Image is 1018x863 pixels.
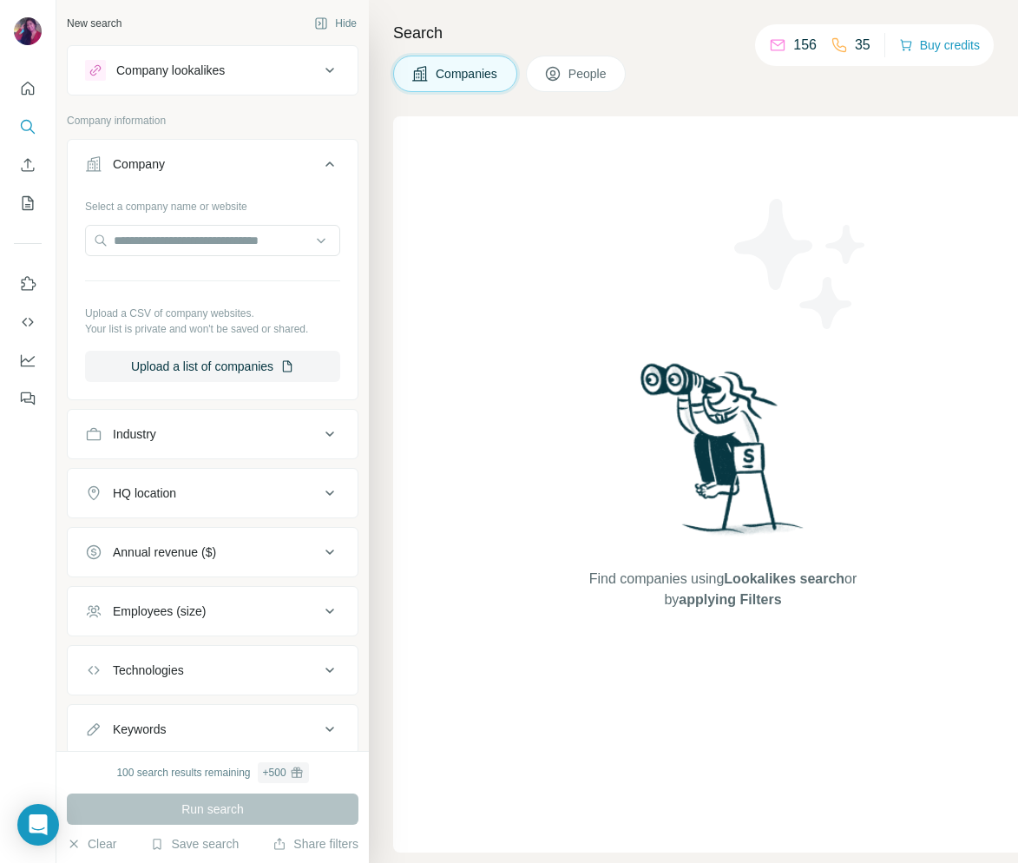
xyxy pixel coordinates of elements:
[68,649,358,691] button: Technologies
[14,188,42,219] button: My lists
[68,708,358,750] button: Keywords
[14,73,42,104] button: Quick start
[68,590,358,632] button: Employees (size)
[14,149,42,181] button: Enrich CSV
[113,484,176,502] div: HQ location
[116,762,308,783] div: 100 search results remaining
[85,321,340,337] p: Your list is private and won't be saved or shared.
[273,835,358,853] button: Share filters
[14,17,42,45] img: Avatar
[113,721,166,738] div: Keywords
[113,662,184,679] div: Technologies
[113,155,165,173] div: Company
[302,10,369,36] button: Hide
[14,111,42,142] button: Search
[85,351,340,382] button: Upload a list of companies
[14,345,42,376] button: Dashboard
[17,804,59,846] div: Open Intercom Messenger
[855,35,870,56] p: 35
[68,143,358,192] button: Company
[633,359,813,552] img: Surfe Illustration - Woman searching with binoculars
[723,186,879,342] img: Surfe Illustration - Stars
[113,425,156,443] div: Industry
[436,65,499,82] span: Companies
[393,21,997,45] h4: Search
[150,835,239,853] button: Save search
[14,268,42,300] button: Use Surfe on LinkedIn
[263,765,286,781] div: + 500
[85,192,340,214] div: Select a company name or website
[568,65,608,82] span: People
[14,306,42,338] button: Use Surfe API
[793,35,817,56] p: 156
[899,33,980,57] button: Buy credits
[14,383,42,414] button: Feedback
[724,571,844,586] span: Lookalikes search
[67,16,122,31] div: New search
[113,603,206,620] div: Employees (size)
[68,472,358,514] button: HQ location
[68,531,358,573] button: Annual revenue ($)
[68,413,358,455] button: Industry
[584,569,862,610] span: Find companies using or by
[67,835,116,853] button: Clear
[679,592,781,607] span: applying Filters
[116,62,225,79] div: Company lookalikes
[85,306,340,321] p: Upload a CSV of company websites.
[113,543,216,561] div: Annual revenue ($)
[67,113,358,128] p: Company information
[68,49,358,91] button: Company lookalikes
